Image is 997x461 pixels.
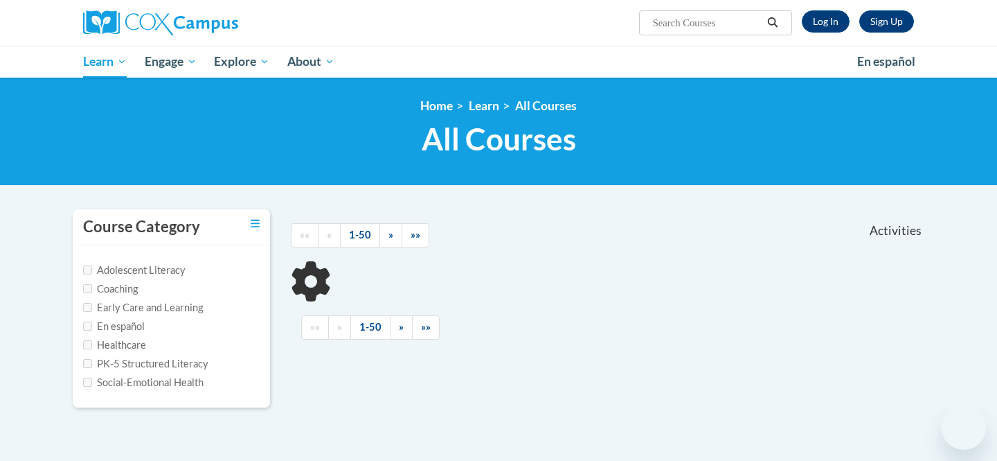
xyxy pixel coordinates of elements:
[859,10,914,33] a: Register
[287,53,334,70] span: About
[301,315,329,340] a: Begining
[83,378,92,387] input: Checkbox for Options
[300,229,309,241] span: ««
[652,15,762,31] input: Search Courses
[83,284,92,293] input: Checkbox for Options
[422,121,576,157] span: All Courses
[251,216,260,232] a: Toggle collapse
[83,338,146,353] label: Healthcare
[83,340,92,349] input: Checkbox for Options
[83,10,346,35] a: Cox Campus
[420,98,453,113] a: Home
[83,281,138,297] label: Coaching
[515,98,577,113] a: All Courses
[310,321,320,333] span: ««
[83,375,204,390] label: Social-Emotional Health
[328,315,351,340] a: Previous
[469,98,499,113] a: Learn
[278,46,343,78] a: About
[214,53,269,70] span: Explore
[870,223,922,238] span: Activities
[402,223,429,247] a: End
[327,229,332,241] span: «
[83,216,200,238] h3: Course Category
[83,303,92,312] input: Checkbox for Options
[802,10,850,33] a: Log In
[145,53,197,70] span: Engage
[390,315,413,340] a: Next
[388,229,393,241] span: »
[857,54,915,69] span: En español
[340,223,380,247] a: 1-50
[83,322,92,331] input: Checkbox for Options
[399,321,404,333] span: »
[83,266,92,275] input: Checkbox for Options
[83,10,238,35] img: Cox Campus
[205,46,278,78] a: Explore
[83,53,127,70] span: Learn
[83,356,208,372] label: PK-5 Structured Literacy
[848,47,924,76] a: En español
[421,321,431,333] span: »»
[83,263,186,278] label: Adolescent Literacy
[762,15,783,31] button: Search
[83,319,145,334] label: En español
[411,229,420,241] span: »»
[412,315,440,340] a: End
[337,321,342,333] span: «
[83,300,203,315] label: Early Care and Learning
[136,46,206,78] a: Engage
[942,406,986,450] iframe: Button to launch messaging window
[350,315,390,340] a: 1-50
[291,223,318,247] a: Begining
[379,223,402,247] a: Next
[83,359,92,368] input: Checkbox for Options
[62,46,935,78] div: Main menu
[74,46,136,78] a: Learn
[318,223,341,247] a: Previous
